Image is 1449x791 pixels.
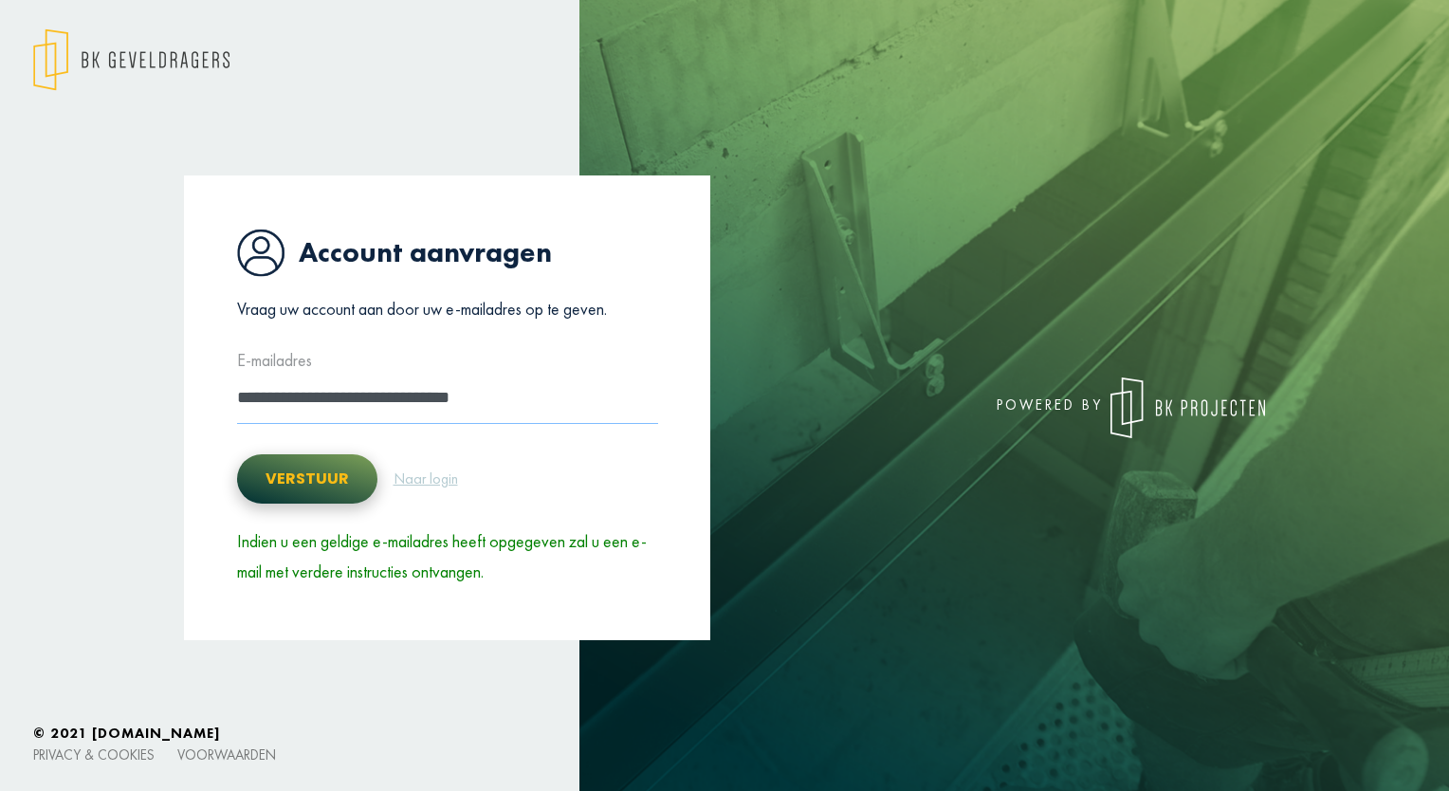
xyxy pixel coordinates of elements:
img: icon [237,229,284,277]
label: E-mailadres [237,345,312,376]
a: Voorwaarden [177,745,276,763]
img: logo [1110,377,1265,438]
div: powered by [739,377,1265,438]
h6: © 2021 [DOMAIN_NAME] [33,725,1416,742]
p: Vraag uw account aan door uw e-mailadres op te geven. [237,294,658,324]
a: Naar login [393,467,459,491]
img: logo [33,28,229,91]
h1: Account aanvragen [237,229,658,277]
a: Privacy & cookies [33,745,155,763]
span: Indien u een geldige e-mailadres heeft opgegeven zal u een e-mail met verdere instructies ontvangen. [237,530,647,582]
button: Verstuur [237,454,377,504]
